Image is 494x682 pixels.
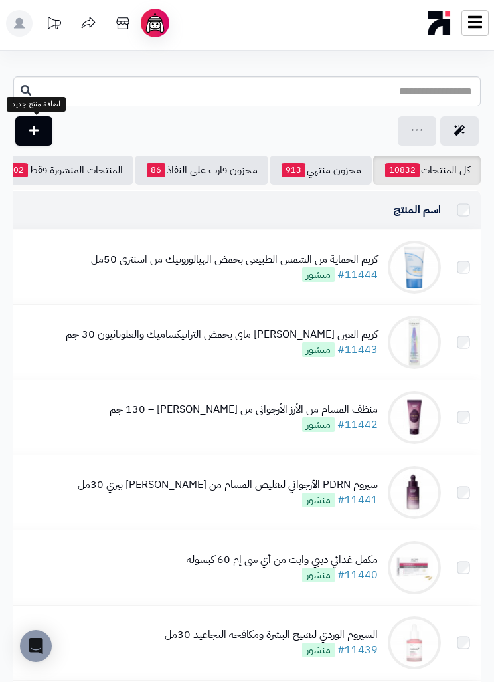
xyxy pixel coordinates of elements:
span: منشور [302,342,335,357]
div: كريم الحماية من الشمس الطبيعي بحمض الهيالورونيك من اسنتري 50مل [91,252,378,267]
span: منشور [302,643,335,657]
a: #11441 [337,492,378,508]
div: مكمل غذائي ديبي وايت من أي سي إم 60 كبسولة [187,552,378,568]
img: ai-face.png [143,11,167,35]
div: اضافة منتج جديد [7,97,66,112]
a: مخزون قارب على النفاذ86 [135,156,268,185]
a: #11442 [337,417,378,433]
div: كريم العين [PERSON_NAME] ماي بحمض الترانيكساميك والغلوتاثيون 30 جم [66,327,378,342]
span: منشور [302,568,335,582]
span: منشور [302,417,335,432]
a: مخزون منتهي913 [270,156,372,185]
a: #11440 [337,567,378,583]
div: السيروم الوردي لتفتيح البشرة ومكافحة التجاعيد 30مل [165,627,378,643]
span: 10832 [385,163,420,177]
a: #11444 [337,267,378,283]
img: كريم الحماية من الشمس الطبيعي بحمض الهيالورونيك من اسنتري 50مل [388,241,441,294]
img: منظف المسام من الأرز الأرجواني من إيكوال بيري – 130 جم [388,391,441,444]
div: Open Intercom Messenger [20,630,52,662]
a: #11443 [337,342,378,358]
img: كريم العين ماري آند ماي بحمض الترانيكساميك والغلوتاثيون 30 جم [388,316,441,369]
div: سيروم PDRN الأرجواني لتقليص المسام من [PERSON_NAME] بيري 30مل [78,477,378,493]
span: 86 [147,163,165,177]
span: 913 [282,163,305,177]
a: اسم المنتج [394,202,441,218]
span: منشور [302,493,335,507]
img: logo-mobile.png [428,8,451,38]
img: السيروم الوردي لتفتيح البشرة ومكافحة التجاعيد 30مل [388,616,441,669]
a: كل المنتجات10832 [373,156,481,185]
img: سيروم PDRN الأرجواني لتقليص المسام من اكوال بيري 30مل [388,466,441,519]
span: منشور [302,267,335,282]
a: تحديثات المنصة [37,10,70,40]
img: مكمل غذائي ديبي وايت من أي سي إم 60 كبسولة [388,541,441,594]
a: #11439 [337,642,378,658]
div: منظف المسام من الأرز الأرجواني من [PERSON_NAME] – 130 جم [110,402,378,417]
